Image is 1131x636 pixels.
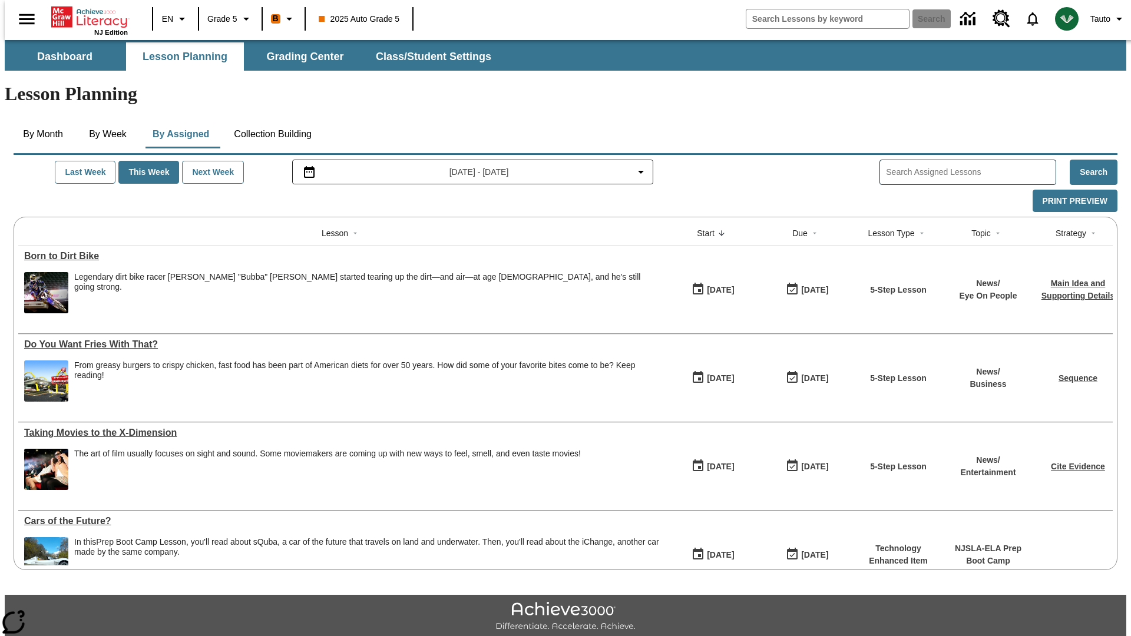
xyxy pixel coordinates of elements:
[74,360,660,402] div: From greasy burgers to crispy chicken, fast food has been part of American diets for over 50 year...
[24,339,660,350] a: Do You Want Fries With That?, Lessons
[971,227,991,239] div: Topic
[1041,279,1115,300] a: Main Idea and Supporting Details
[6,42,124,71] button: Dashboard
[55,161,115,184] button: Last Week
[687,367,738,389] button: 08/21/25: First time the lesson was available
[687,544,738,566] button: 08/20/25: First time the lesson was available
[74,449,581,459] p: The art of film usually focuses on sight and sound. Some moviemakers are coming up with new ways ...
[959,290,1017,302] p: Eye On People
[24,339,660,350] div: Do You Want Fries With That?
[986,3,1017,35] a: Resource Center, Will open in new tab
[1070,160,1117,185] button: Search
[14,120,72,148] button: By Month
[51,5,128,29] a: Home
[182,161,244,184] button: Next Week
[1017,4,1048,34] a: Notifications
[991,226,1005,240] button: Sort
[24,449,68,490] img: Panel in front of the seats sprays water mist to the happy audience at a 4DX-equipped theater.
[24,251,660,261] a: Born to Dirt Bike, Lessons
[24,251,660,261] div: Born to Dirt Bike
[707,548,734,562] div: [DATE]
[782,455,832,478] button: 08/24/25: Last day the lesson can be accessed
[808,226,822,240] button: Sort
[74,272,660,292] div: Legendary dirt bike racer [PERSON_NAME] "Bubba" [PERSON_NAME] started tearing up the dirt—and air...
[246,42,364,71] button: Grading Center
[24,428,660,438] a: Taking Movies to the X-Dimension, Lessons
[782,544,832,566] button: 08/01/26: Last day the lesson can be accessed
[273,11,279,26] span: B
[78,120,137,148] button: By Week
[348,226,362,240] button: Sort
[970,366,1006,378] p: News /
[634,165,648,179] svg: Collapse Date Range Filter
[74,272,660,313] div: Legendary dirt bike racer James "Bubba" Stewart started tearing up the dirt—and air—at age 4, and...
[207,13,237,25] span: Grade 5
[707,371,734,386] div: [DATE]
[1086,8,1131,29] button: Profile/Settings
[801,459,828,474] div: [DATE]
[322,227,348,239] div: Lesson
[1048,4,1086,34] button: Select a new avatar
[868,227,914,239] div: Lesson Type
[697,227,715,239] div: Start
[24,272,68,313] img: Motocross racer James Stewart flies through the air on his dirt bike.
[782,367,832,389] button: 08/21/25: Last day the lesson can be accessed
[51,4,128,36] div: Home
[960,454,1016,466] p: News /
[162,13,173,25] span: EN
[915,226,929,240] button: Sort
[1056,227,1086,239] div: Strategy
[870,284,927,296] p: 5-Step Lesson
[707,459,734,474] div: [DATE]
[801,548,828,562] div: [DATE]
[1033,190,1117,213] button: Print Preview
[959,277,1017,290] p: News /
[960,466,1016,479] p: Entertainment
[449,166,509,178] span: [DATE] - [DATE]
[782,279,832,301] button: 08/21/25: Last day the lesson can be accessed
[74,537,660,578] div: In this Prep Boot Camp Lesson, you'll read about sQuba, a car of the future that travels on land ...
[870,461,927,473] p: 5-Step Lesson
[860,542,937,567] p: Technology Enhanced Item
[792,227,808,239] div: Due
[801,371,828,386] div: [DATE]
[715,226,729,240] button: Sort
[5,42,502,71] div: SubNavbar
[157,8,194,29] button: Language: EN, Select a language
[74,360,660,380] div: From greasy burgers to crispy chicken, fast food has been part of American diets for over 50 year...
[118,161,179,184] button: This Week
[126,42,244,71] button: Lesson Planning
[5,40,1126,71] div: SubNavbar
[687,455,738,478] button: 08/20/25: First time the lesson was available
[24,516,660,526] a: Cars of the Future? , Lessons
[886,164,1056,181] input: Search Assigned Lessons
[297,165,649,179] button: Select the date range menu item
[746,9,909,28] input: search field
[495,602,636,632] img: Achieve3000 Differentiate Accelerate Achieve
[74,537,659,556] testabrev: Prep Boot Camp Lesson, you'll read about sQuba, a car of the future that travels on land and unde...
[94,29,128,36] span: NJ Edition
[266,8,301,29] button: Boost Class color is orange. Change class color
[1059,373,1097,383] a: Sequence
[1090,13,1110,25] span: Tauto
[1055,7,1079,31] img: avatar image
[801,283,828,297] div: [DATE]
[366,42,501,71] button: Class/Student Settings
[224,120,321,148] button: Collection Building
[203,8,258,29] button: Grade: Grade 5, Select a grade
[1086,226,1100,240] button: Sort
[24,537,68,578] img: High-tech automobile treading water.
[948,542,1028,567] p: NJSLA-ELA Prep Boot Camp
[74,449,581,490] div: The art of film usually focuses on sight and sound. Some moviemakers are coming up with new ways ...
[870,372,927,385] p: 5-Step Lesson
[24,516,660,526] div: Cars of the Future?
[24,360,68,402] img: One of the first McDonald's stores, with the iconic red sign and golden arches.
[9,2,44,37] button: Open side menu
[74,537,660,557] div: In this
[1051,462,1105,471] a: Cite Evidence
[24,428,660,438] div: Taking Movies to the X-Dimension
